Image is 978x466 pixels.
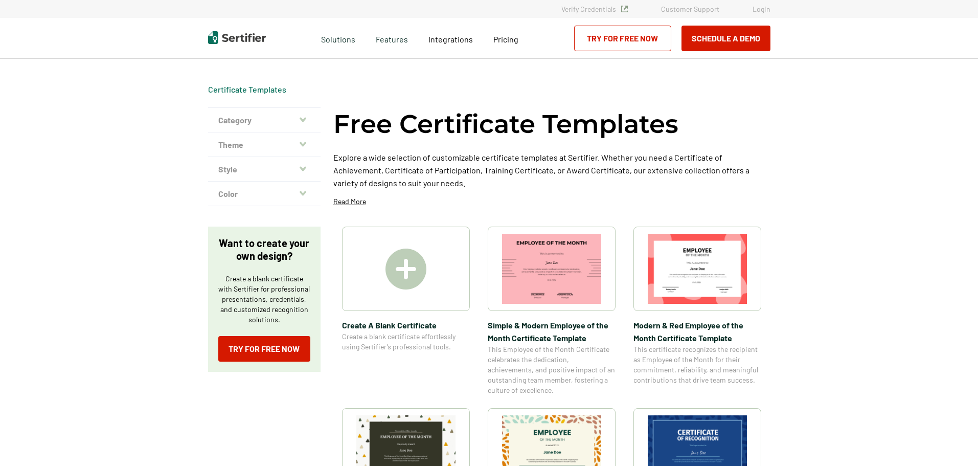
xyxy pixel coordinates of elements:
[321,32,355,45] span: Solutions
[385,249,426,290] img: Create A Blank Certificate
[376,32,408,45] span: Features
[208,84,286,95] div: Breadcrumb
[621,6,628,12] img: Verified
[208,108,321,132] button: Category
[208,182,321,206] button: Color
[633,319,761,344] span: Modern & Red Employee of the Month Certificate Template
[661,5,719,13] a: Customer Support
[208,132,321,157] button: Theme
[218,336,310,362] a: Try for Free Now
[333,196,366,207] p: Read More
[333,151,770,189] p: Explore a wide selection of customizable certificate templates at Sertifier. Whether you need a C...
[428,32,473,45] a: Integrations
[561,5,628,13] a: Verify Credentials
[208,84,286,95] span: Certificate Templates
[493,34,518,44] span: Pricing
[502,234,601,304] img: Simple & Modern Employee of the Month Certificate Template
[633,227,761,395] a: Modern & Red Employee of the Month Certificate TemplateModern & Red Employee of the Month Certifi...
[648,234,747,304] img: Modern & Red Employee of the Month Certificate Template
[208,84,286,94] a: Certificate Templates
[633,344,761,385] span: This certificate recognizes the recipient as Employee of the Month for their commitment, reliabil...
[208,157,321,182] button: Style
[333,107,678,141] h1: Free Certificate Templates
[753,5,770,13] a: Login
[574,26,671,51] a: Try for Free Now
[488,227,616,395] a: Simple & Modern Employee of the Month Certificate TemplateSimple & Modern Employee of the Month C...
[488,344,616,395] span: This Employee of the Month Certificate celebrates the dedication, achievements, and positive impa...
[342,319,470,331] span: Create A Blank Certificate
[493,32,518,45] a: Pricing
[208,31,266,44] img: Sertifier | Digital Credentialing Platform
[218,274,310,325] p: Create a blank certificate with Sertifier for professional presentations, credentials, and custom...
[428,34,473,44] span: Integrations
[342,331,470,352] span: Create a blank certificate effortlessly using Sertifier’s professional tools.
[488,319,616,344] span: Simple & Modern Employee of the Month Certificate Template
[218,237,310,262] p: Want to create your own design?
